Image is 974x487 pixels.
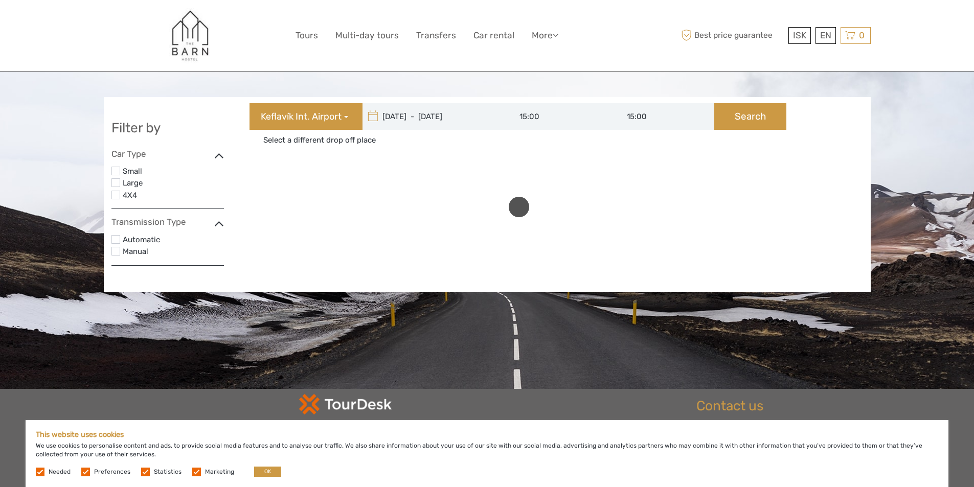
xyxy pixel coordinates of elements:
span: 0 [857,30,866,40]
button: Open LiveChat chat widget [118,16,130,28]
a: Transfers [416,28,456,43]
button: Search [714,103,786,130]
label: Preferences [94,468,130,476]
label: Manual [123,245,224,259]
span: Best price guarantee [679,27,786,44]
span: Keflavík Int. Airport [261,110,342,124]
input: Drop off time [607,103,714,130]
h4: Car Type [111,149,224,159]
a: Multi-day tours [335,28,399,43]
img: 822-4d07221c-644f-4af8-be20-45cf39fb8607_logo_big.jpg [161,8,217,63]
label: Small [123,165,224,178]
h2: Filter by [111,120,224,136]
input: Pick up time [500,103,607,130]
a: Tours [296,28,318,43]
a: Car rental [473,28,514,43]
div: EN [816,27,836,44]
input: Choose a pickup and return date [363,103,501,130]
label: 4X4 [123,189,224,202]
label: Automatic [123,234,224,247]
label: Needed [49,468,71,476]
div: We use cookies to personalise content and ads, to provide social media features and to analyse ou... [26,420,948,487]
h5: This website uses cookies [36,430,938,439]
label: Marketing [205,468,234,476]
button: OK [254,467,281,477]
span: ISK [793,30,806,40]
a: More [532,28,558,43]
label: Statistics [154,468,182,476]
p: We're away right now. Please check back later! [14,18,116,26]
h2: Contact us [696,398,863,414]
img: td-logo-white.png [299,394,392,414]
label: Large [123,177,224,190]
button: Keflavík Int. Airport [250,103,363,130]
a: Select a different drop off place [259,135,380,146]
h4: Transmission Type [111,217,224,227]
